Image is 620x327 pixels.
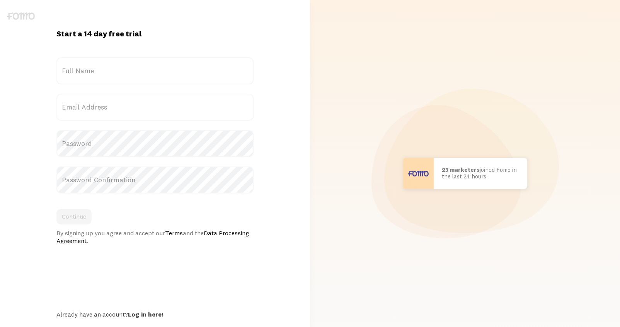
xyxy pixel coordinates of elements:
[56,94,254,121] label: Email Address
[56,310,254,318] div: Already have an account?
[56,29,254,39] h1: Start a 14 day free trial
[442,166,480,173] b: 23 marketers
[56,229,249,245] a: Data Processing Agreement
[128,310,163,318] a: Log in here!
[56,57,254,84] label: Full Name
[7,12,35,20] img: fomo-logo-gray-b99e0e8ada9f9040e2984d0d95b3b12da0074ffd48d1e5cb62ac37fc77b0b268.svg
[442,167,519,180] p: joined Fomo in the last 24 hours
[165,229,183,237] a: Terms
[56,130,254,157] label: Password
[56,229,254,245] div: By signing up you agree and accept our and the .
[56,166,254,193] label: Password Confirmation
[403,158,434,189] img: User avatar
